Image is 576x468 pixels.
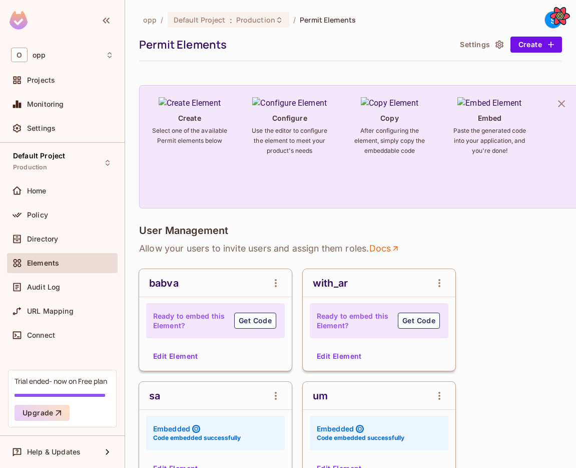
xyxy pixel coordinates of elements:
[429,386,449,406] button: open Menu
[149,277,179,289] div: babva
[139,243,562,255] p: Allow your users to invite users and assign them roles .
[27,448,81,456] span: Help & Updates
[15,405,70,421] button: Upgrade
[550,6,570,26] button: Open React Query Devtools
[27,76,55,84] span: Projects
[361,97,418,109] img: Copy Element
[139,37,451,52] div: Permit Elements
[27,283,60,291] span: Audit Log
[33,51,46,59] span: Workspace: opp
[153,433,241,442] h6: Code embedded successfully
[457,97,521,109] img: Embed Element
[429,273,449,293] button: open Menu
[317,311,389,330] h4: Ready to embed this Element?
[27,124,56,132] span: Settings
[27,331,55,339] span: Connect
[293,15,296,25] li: /
[15,376,107,386] div: Trial ended- now on Free plan
[159,97,221,109] img: Create Element
[27,307,74,315] span: URL Mapping
[234,313,276,329] button: Get Code
[143,15,157,25] span: the active workspace
[266,386,286,406] button: open Menu
[313,390,328,402] div: um
[174,15,226,25] span: Default Project
[252,126,328,156] h6: Use the editor to configure the element to meet your product's needs
[13,152,65,160] span: Default Project
[153,311,225,330] h4: Ready to embed this Element?
[313,348,366,364] button: Edit Element
[10,11,28,30] img: SReyMgAAAABJRU5ErkJggg==
[456,37,506,53] button: Settings
[252,97,327,109] img: Configure Element
[300,15,356,25] span: Permit Elements
[27,211,48,219] span: Policy
[152,126,228,146] h6: Select one of the available Permit elements below
[266,273,286,293] button: open Menu
[11,48,28,62] span: O
[13,163,48,171] span: Production
[451,126,527,156] h6: Paste the generated code into your application, and you're done!
[178,113,201,123] h4: Create
[139,224,228,237] h4: User Management
[236,15,275,25] span: Production
[149,348,202,364] button: Edit Element
[153,424,190,433] h4: Embedded
[351,126,427,156] h6: After configuring the element, simply copy the embeddable code
[229,16,233,24] span: :
[380,113,398,123] h4: Copy
[398,313,440,329] button: Get Code
[317,424,354,433] h4: Embedded
[544,11,562,29] div: s
[369,243,400,255] a: Docs
[27,259,59,267] span: Elements
[27,187,47,195] span: Home
[478,113,502,123] h4: Embed
[27,235,58,243] span: Directory
[317,433,404,442] h6: Code embedded successfully
[27,100,64,108] span: Monitoring
[149,390,160,402] div: sa
[161,15,163,25] li: /
[510,37,562,53] button: Create
[313,277,348,289] div: with_ar
[272,113,307,123] h4: Configure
